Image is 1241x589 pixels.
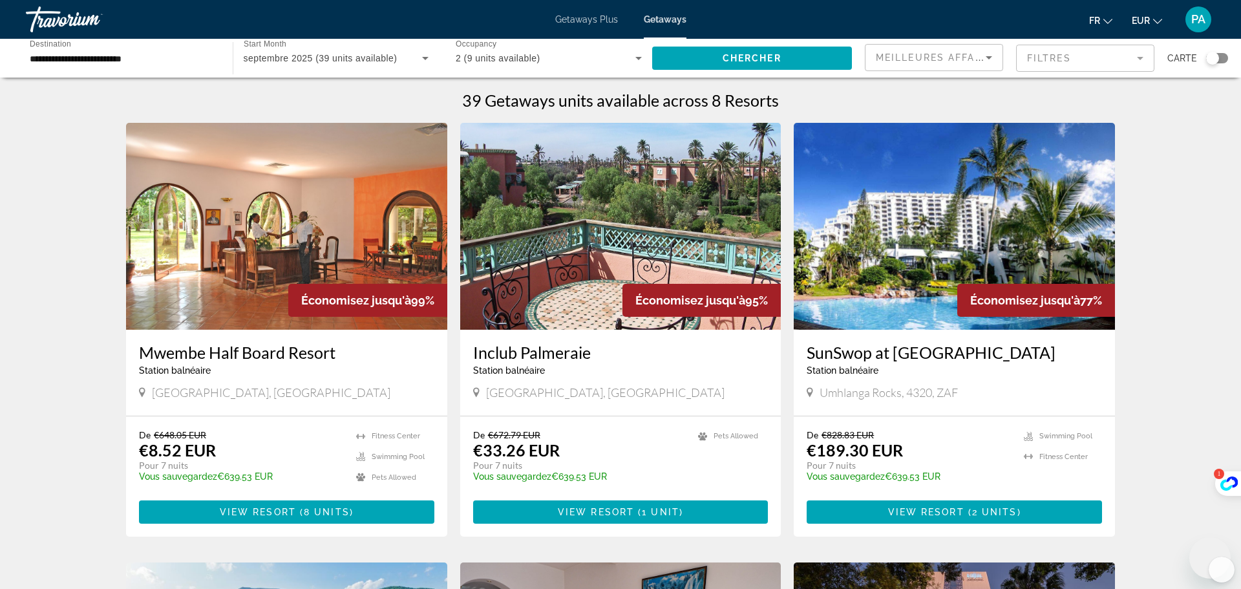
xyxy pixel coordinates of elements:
span: Umhlanga Rocks, 4320, ZAF [820,385,958,400]
iframe: Bouton de lancement de la fenêtre de messagerie [1189,537,1231,579]
span: 1 unit [642,507,679,517]
span: 8 units [304,507,350,517]
h1: 39 Getaways units available across 8 Resorts [462,91,779,110]
span: Carte [1167,49,1196,67]
span: Vous sauvegardez [139,471,217,482]
img: ii_ucb1.jpg [794,123,1115,330]
span: Fitness Center [372,432,420,440]
p: €33.26 EUR [473,440,560,460]
a: Travorium [26,3,155,36]
button: Change currency [1132,11,1162,30]
span: Vous sauvegardez [473,471,551,482]
button: Change language [1089,11,1112,30]
span: PA [1191,13,1205,26]
span: 2 (9 units available) [456,53,540,63]
span: [GEOGRAPHIC_DATA], [GEOGRAPHIC_DATA] [152,385,390,400]
span: EUR [1132,16,1150,26]
p: €189.30 EUR [807,440,903,460]
span: €672.79 EUR [488,429,540,440]
button: User Menu [1182,6,1215,33]
span: ( ) [296,507,354,517]
span: Start Month [244,40,286,48]
span: ( ) [634,507,683,517]
img: 5888O01X.jpg [126,123,447,330]
button: Chercher [652,47,853,70]
p: €639.53 EUR [473,471,686,482]
span: Station balnéaire [139,365,211,376]
span: Pets Allowed [372,473,416,482]
a: SunSwop at [GEOGRAPHIC_DATA] [807,343,1102,362]
p: €639.53 EUR [807,471,1011,482]
span: Station balnéaire [807,365,878,376]
div: 77% [957,284,1115,317]
button: View Resort(8 units) [139,500,434,524]
span: View Resort [558,507,634,517]
span: Meilleures affaires [876,52,1000,63]
span: Swimming Pool [372,453,425,461]
span: De [807,429,818,440]
a: Inclub Palmeraie [473,343,769,362]
span: Économisez jusqu'à [635,294,745,307]
span: fr [1089,16,1100,26]
span: Pets Allowed [714,432,758,440]
mat-select: Sort by [876,50,992,65]
p: Pour 7 nuits [807,460,1011,471]
p: Pour 7 nuits [473,460,686,471]
div: 95% [622,284,781,317]
span: 2 units [972,507,1017,517]
span: Swimming Pool [1039,432,1092,440]
span: Économisez jusqu'à [970,294,1080,307]
p: Pour 7 nuits [139,460,343,471]
span: Occupancy [456,40,496,48]
img: 3230O01X.jpg [460,123,781,330]
a: Getaways [644,14,686,25]
button: Filter [1016,44,1154,72]
p: €8.52 EUR [139,440,216,460]
span: €828.83 EUR [822,429,874,440]
span: De [139,429,151,440]
p: €639.53 EUR [139,471,343,482]
span: [GEOGRAPHIC_DATA], [GEOGRAPHIC_DATA] [486,385,725,400]
span: Fitness Center [1039,453,1088,461]
span: €648.05 EUR [154,429,206,440]
span: De [473,429,485,440]
span: Économisez jusqu'à [301,294,411,307]
button: View Resort(1 unit) [473,500,769,524]
span: Destination [30,39,71,48]
a: Getaways Plus [555,14,618,25]
a: Mwembe Half Board Resort [139,343,434,362]
span: Vous sauvegardez [807,471,885,482]
button: View Resort(2 units) [807,500,1102,524]
span: View Resort [888,507,964,517]
span: septembre 2025 (39 units available) [244,53,398,63]
div: 99% [288,284,447,317]
span: View Resort [220,507,296,517]
span: ( ) [964,507,1021,517]
span: Chercher [723,53,781,63]
span: Station balnéaire [473,365,545,376]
